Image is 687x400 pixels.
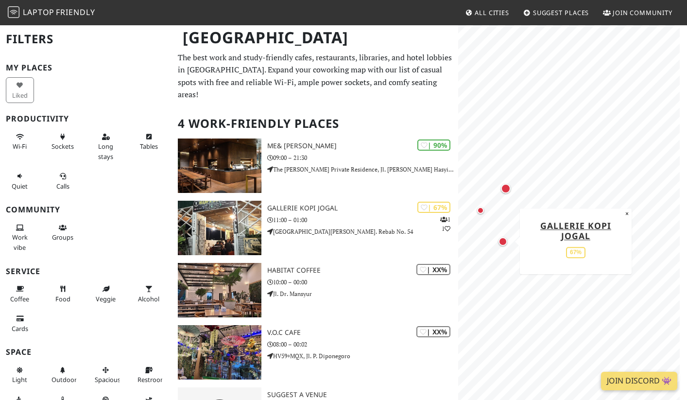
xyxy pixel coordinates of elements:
span: Food [55,295,70,303]
div: | 90% [417,139,450,151]
span: Group tables [52,233,73,242]
button: Veggie [92,281,120,307]
button: Close popup [622,209,632,219]
button: Spacious [92,362,120,388]
a: Habitat Coffee | XX% Habitat Coffee 10:00 – 00:00 Jl. Dr. Mansyur [172,263,458,317]
button: Sockets [49,129,77,155]
div: Map marker [497,235,509,248]
img: Habitat Coffee [178,263,261,317]
span: Spacious [95,375,120,384]
h3: me& [PERSON_NAME] [267,142,458,150]
button: Quiet [6,168,34,194]
button: Calls [49,168,77,194]
button: Groups [49,220,77,245]
button: Wi-Fi [6,129,34,155]
button: Tables [135,129,163,155]
button: Food [49,281,77,307]
h3: Gallerie Kopi Jogal [267,204,458,212]
p: Jl. Dr. Mansyur [267,289,458,298]
a: V.O.C Cafe | XX% V.O.C Cafe 08:00 – 00:02 HV59+MQX, Jl. P. Diponegoro [172,325,458,380]
span: Join Community [613,8,672,17]
span: Video/audio calls [56,182,69,191]
p: The best work and study-friendly cafes, restaurants, libraries, and hotel lobbies in [GEOGRAPHIC_... [178,52,452,101]
a: Gallerie Kopi Jogal [540,220,611,242]
span: Laptop [23,7,54,17]
p: 09:00 – 21:30 [267,153,458,162]
span: Veggie [96,295,116,303]
a: Join Community [599,4,676,21]
span: Stable Wi-Fi [13,142,27,151]
button: Alcohol [135,281,163,307]
span: Credit cards [12,324,28,333]
span: All Cities [475,8,509,17]
span: Natural light [12,375,27,384]
a: LaptopFriendly LaptopFriendly [8,4,95,21]
span: Long stays [98,142,113,160]
h3: Suggest a Venue [267,391,458,399]
h2: 4 Work-Friendly Places [178,109,452,139]
div: | 67% [417,202,450,213]
h1: [GEOGRAPHIC_DATA] [175,24,456,51]
div: Map marker [499,182,513,195]
button: Cards [6,311,34,336]
img: LaptopFriendly [8,6,19,18]
h3: Space [6,348,166,357]
div: | XX% [416,264,450,275]
button: Outdoor [49,362,77,388]
p: 11:00 – 01:00 [267,215,458,225]
button: Restroom [135,362,163,388]
a: All Cities [461,4,513,21]
p: 08:00 – 00:02 [267,340,458,349]
button: Long stays [92,129,120,164]
p: The [PERSON_NAME] Private Residence, Jl. [PERSON_NAME] Hasyim No. 18 [267,165,458,174]
span: People working [12,233,28,251]
a: Suggest Places [519,4,593,21]
img: V.O.C Cafe [178,325,261,380]
img: me& Wahid [178,139,261,193]
span: Quiet [12,182,28,191]
p: 10:00 – 00:00 [267,278,458,287]
span: Outdoor area [52,375,77,384]
img: Gallerie Kopi Jogal [178,201,261,255]
button: Coffee [6,281,34,307]
a: me& Wahid | 90% me& [PERSON_NAME] 09:00 – 21:30 The [PERSON_NAME] Private Residence, Jl. [PERSON_... [172,139,458,193]
span: Power sockets [52,142,74,151]
div: | XX% [416,326,450,337]
h2: Filters [6,24,166,54]
h3: Community [6,205,166,214]
span: Restroom [137,375,166,384]
h3: V.O.C Cafe [267,329,458,337]
p: 1 1 [440,215,450,233]
h3: My Places [6,63,166,72]
h3: Habitat Coffee [267,266,458,275]
button: Light [6,362,34,388]
a: Join Discord 👾 [601,372,677,390]
div: 67% [566,247,585,258]
span: Friendly [56,7,95,17]
span: Coffee [10,295,29,303]
button: Work vibe [6,220,34,255]
a: Gallerie Kopi Jogal | 67% 11 Gallerie Kopi Jogal 11:00 – 01:00 [GEOGRAPHIC_DATA][PERSON_NAME]. Re... [172,201,458,255]
span: Alcohol [138,295,159,303]
h3: Service [6,267,166,276]
div: Map marker [475,205,486,216]
p: [GEOGRAPHIC_DATA][PERSON_NAME]. Rebab No. 54 [267,227,458,236]
p: HV59+MQX, Jl. P. Diponegoro [267,351,458,361]
span: Suggest Places [533,8,589,17]
span: Work-friendly tables [140,142,158,151]
h3: Productivity [6,114,166,123]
